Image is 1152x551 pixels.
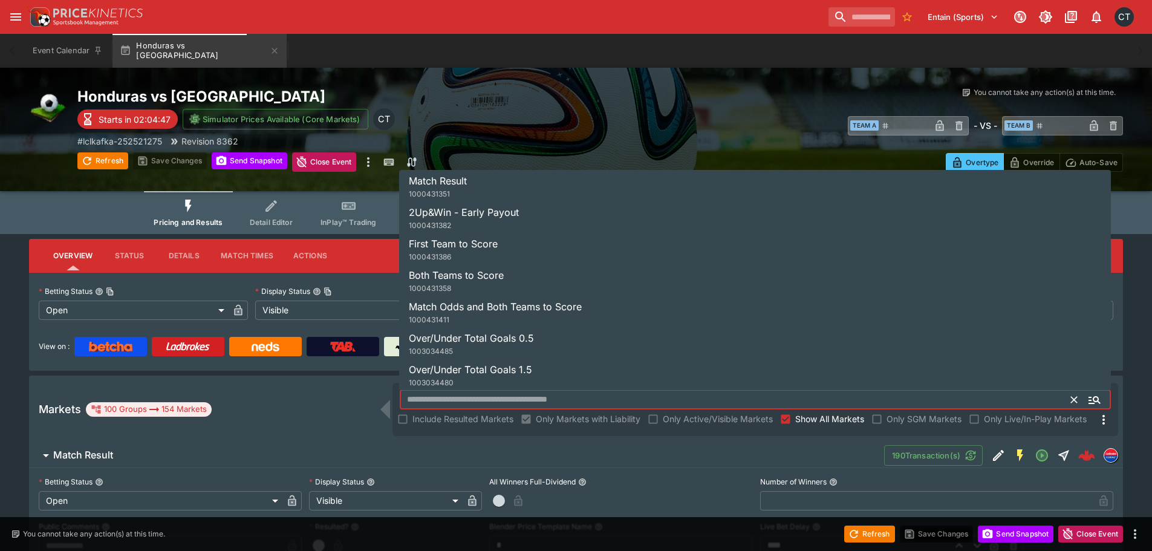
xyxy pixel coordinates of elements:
[77,152,128,169] button: Refresh
[844,526,895,543] button: Refresh
[313,287,321,296] button: Display StatusCopy To Clipboard
[536,412,640,425] span: Only Markets with Liability
[409,347,453,356] span: 1003034485
[157,241,211,270] button: Details
[283,241,337,270] button: Actions
[1096,412,1111,427] svg: More
[489,477,576,487] p: All Winners Full-Dividend
[1115,7,1134,27] div: Cameron Tarver
[1085,6,1107,28] button: Notifications
[409,189,450,198] span: 1000431351
[978,526,1053,543] button: Send Snapshot
[1111,4,1137,30] button: Cameron Tarver
[1031,445,1053,466] button: Open
[828,7,895,27] input: search
[106,287,114,296] button: Copy To Clipboard
[321,218,376,227] span: InPlay™ Trading
[39,402,81,416] h5: Markets
[309,491,463,510] div: Visible
[5,6,27,28] button: open drawer
[409,175,467,187] span: Match Result
[1035,448,1049,463] svg: Open
[966,156,998,169] p: Overtype
[39,301,229,320] div: Open
[29,443,884,468] button: Match Result
[795,412,864,425] span: Show All Markets
[250,218,293,227] span: Detail Editor
[1079,156,1118,169] p: Auto-Save
[850,120,879,131] span: Team A
[181,135,238,148] p: Revision 8362
[760,477,827,487] p: Number of Winners
[1104,448,1118,463] div: lclkafka
[29,87,68,126] img: soccer.png
[39,337,70,356] label: View on :
[1004,120,1033,131] span: Team B
[663,412,773,425] span: Only Active/Visible Markets
[1003,153,1059,172] button: Override
[1009,6,1031,28] button: Connected to PK
[409,364,532,376] span: Over/Under Total Goals 1.5
[988,445,1009,466] button: Edit Detail
[409,206,519,218] span: 2Up&Win - Early Payout
[39,286,93,296] p: Betting Status
[44,241,102,270] button: Overview
[255,286,310,296] p: Display Status
[409,238,498,250] span: First Team to Score
[91,402,207,417] div: 100 Groups 154 Markets
[974,87,1116,98] p: You cannot take any action(s) at this time.
[409,378,454,387] span: 1003034480
[409,315,449,324] span: 1000431411
[361,152,376,172] button: more
[39,477,93,487] p: Betting Status
[946,153,1123,172] div: Start From
[1023,156,1054,169] p: Override
[409,301,582,313] span: Match Odds and Both Teams to Score
[1059,153,1123,172] button: Auto-Save
[53,20,119,25] img: Sportsbook Management
[884,445,983,466] button: 190Transaction(s)
[95,478,103,486] button: Betting Status
[578,478,587,486] button: All Winners Full-Dividend
[897,7,917,27] button: No Bookmarks
[292,152,357,172] button: Close Event
[39,491,282,510] div: Open
[974,119,997,132] h6: - VS -
[324,287,332,296] button: Copy To Clipboard
[53,8,143,18] img: PriceKinetics
[409,284,451,293] span: 1000431358
[409,252,451,261] span: 1000431386
[89,342,132,351] img: Betcha
[166,342,210,351] img: Ladbrokes
[1078,447,1095,464] div: 50ea193b-dc55-4cfa-b3f3-90091dc5e732
[384,337,457,356] a: Cerberus
[1035,6,1056,28] button: Toggle light/dark mode
[412,412,513,425] span: Include Resulted Markets
[1084,389,1105,411] button: Close
[1060,6,1082,28] button: Documentation
[373,108,395,130] div: Cameron Tarver
[1009,445,1031,466] button: SGM Enabled
[252,342,279,351] img: Neds
[409,332,534,344] span: Over/Under Total Goals 0.5
[212,152,287,169] button: Send Snapshot
[53,449,113,461] h6: Match Result
[829,478,838,486] button: Number of Winners
[1128,527,1142,541] button: more
[366,478,375,486] button: Display Status
[946,153,1004,172] button: Overtype
[144,191,1007,234] div: Event type filters
[211,241,283,270] button: Match Times
[1053,445,1075,466] button: Straight
[27,5,51,29] img: PriceKinetics Logo
[984,412,1087,425] span: Only Live/In-Play Markets
[77,135,162,148] p: Copy To Clipboard
[309,477,364,487] p: Display Status
[95,287,103,296] button: Betting StatusCopy To Clipboard
[1058,526,1123,543] button: Close Event
[154,218,223,227] span: Pricing and Results
[1078,447,1095,464] img: logo-cerberus--red.svg
[77,87,600,106] h2: Copy To Clipboard
[102,241,157,270] button: Status
[409,221,451,230] span: 1000431382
